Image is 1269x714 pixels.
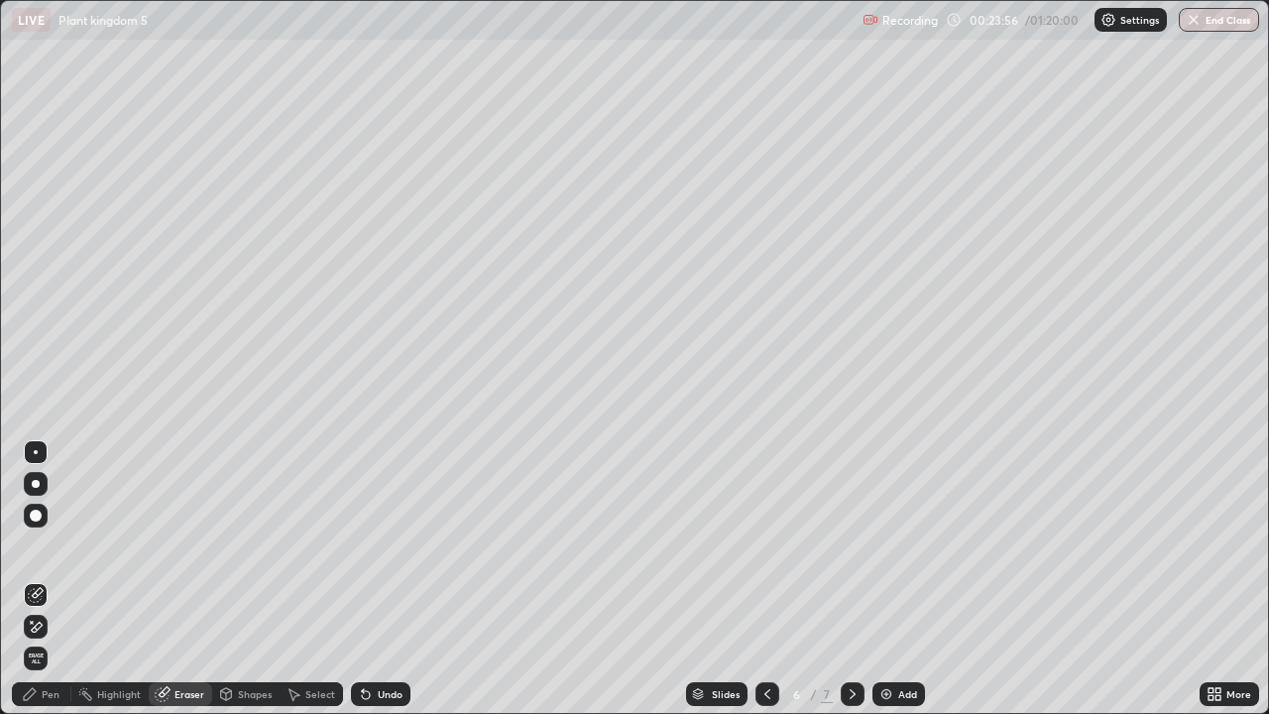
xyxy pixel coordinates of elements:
div: More [1226,689,1251,699]
p: Settings [1120,15,1159,25]
div: Shapes [238,689,272,699]
img: recording.375f2c34.svg [863,12,878,28]
div: Pen [42,689,59,699]
div: / [811,688,817,700]
span: Erase all [25,653,47,664]
p: LIVE [18,12,45,28]
div: Highlight [97,689,141,699]
img: end-class-cross [1186,12,1202,28]
p: Plant kingdom 5 [58,12,148,28]
div: Add [898,689,917,699]
div: Select [305,689,335,699]
div: Eraser [174,689,204,699]
div: 7 [821,685,833,703]
button: End Class [1179,8,1259,32]
img: add-slide-button [878,686,894,702]
div: Undo [378,689,403,699]
div: Slides [712,689,740,699]
p: Recording [882,13,938,28]
div: 6 [787,688,807,700]
img: class-settings-icons [1100,12,1116,28]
